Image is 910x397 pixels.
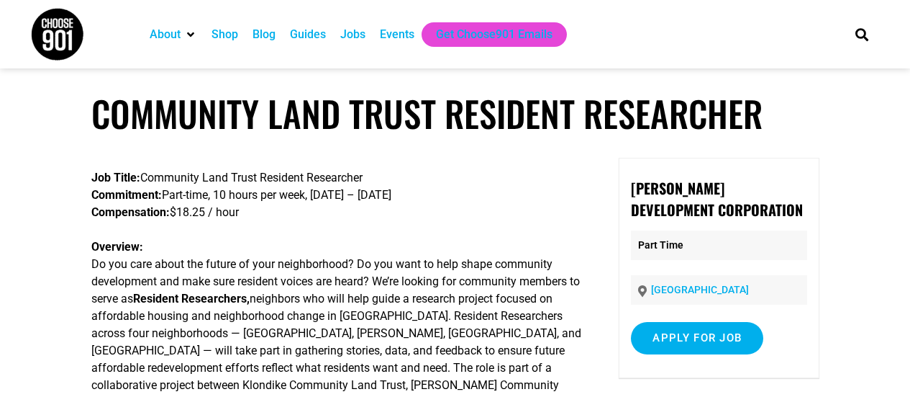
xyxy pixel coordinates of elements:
input: Apply for job [631,322,763,354]
span: $18.25 / hour [170,205,239,219]
span: Do you care about the future of your neighborhood? Do you want to help shape community developmen... [91,257,580,305]
h1: Community Land Trust Resident Researcher [91,92,819,135]
div: Search [850,22,873,46]
span: neighbors who will help guide a research project focused on affordable housing and neighborhood c... [91,292,552,323]
p: Part Time [631,231,806,260]
nav: Main nav [142,22,830,47]
a: Get Choose901 Emails [436,26,552,43]
b: Resident Researchers, [133,292,250,305]
b: Commitment: [91,188,162,202]
div: About [142,22,204,47]
b: Overview: [91,240,143,254]
span: Community Land Trust Resident Researcher [140,171,363,184]
a: Events [380,26,414,43]
a: Shop [211,26,238,43]
a: Jobs [340,26,365,43]
b: Compensation: [91,205,170,219]
a: About [150,26,181,43]
a: Blog [252,26,276,43]
strong: [PERSON_NAME] Development Corporation [631,177,803,220]
b: Job Title: [91,171,140,184]
a: Guides [290,26,326,43]
a: [GEOGRAPHIC_DATA] [651,284,749,295]
span: Part-time, 10 hours per week, [DATE] – [DATE] [162,188,391,202]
